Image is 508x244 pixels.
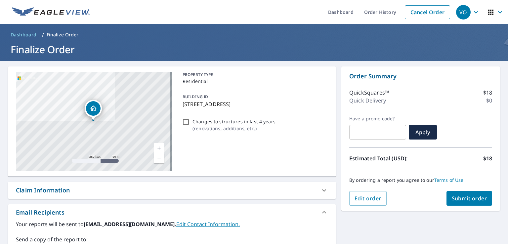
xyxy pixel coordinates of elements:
p: Residential [183,78,325,85]
div: Email Recipients [8,204,336,220]
p: Changes to structures in last 4 years [192,118,275,125]
span: Apply [414,129,432,136]
button: Submit order [446,191,492,206]
a: Dashboard [8,29,39,40]
b: [EMAIL_ADDRESS][DOMAIN_NAME]. [84,221,176,228]
div: Email Recipients [16,208,64,217]
label: Your reports will be sent to [16,220,328,228]
div: Dropped pin, building 1, Residential property, 30 Riviera Dr Selden, NY 11784 [85,100,102,120]
p: QuickSquares™ [349,89,389,97]
p: Finalize Order [47,31,79,38]
img: EV Logo [12,7,90,17]
p: BUILDING ID [183,94,208,100]
a: Terms of Use [434,177,464,183]
h1: Finalize Order [8,43,500,56]
div: Claim Information [16,186,70,195]
span: Submit order [452,195,487,202]
p: $0 [486,97,492,104]
a: Cancel Order [405,5,450,19]
div: Claim Information [8,182,336,199]
a: EditContactInfo [176,221,240,228]
p: Order Summary [349,72,492,81]
a: Current Level 17, Zoom In [154,143,164,153]
p: $18 [483,89,492,97]
p: Quick Delivery [349,97,386,104]
p: ( renovations, additions, etc. ) [192,125,275,132]
label: Send a copy of the report to: [16,235,328,243]
div: VO [456,5,471,20]
li: / [42,31,44,39]
span: Edit order [355,195,381,202]
p: [STREET_ADDRESS] [183,100,325,108]
p: PROPERTY TYPE [183,72,325,78]
span: Dashboard [11,31,37,38]
label: Have a promo code? [349,116,406,122]
p: $18 [483,154,492,162]
button: Edit order [349,191,387,206]
nav: breadcrumb [8,29,500,40]
p: Estimated Total (USD): [349,154,421,162]
p: By ordering a report you agree to our [349,177,492,183]
button: Apply [409,125,437,140]
a: Current Level 17, Zoom Out [154,153,164,163]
